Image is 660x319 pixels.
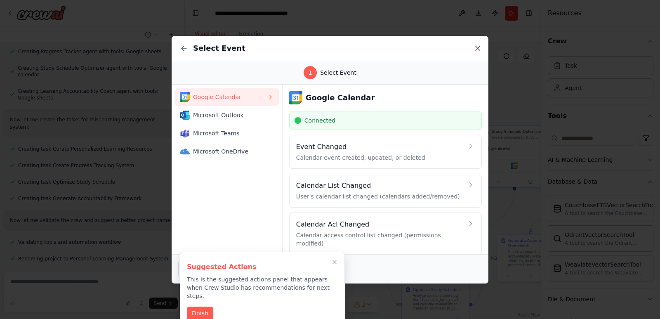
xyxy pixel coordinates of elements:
button: Microsoft TeamsMicrosoft Teams [175,124,279,142]
img: Google Calendar [289,91,302,104]
button: Microsoft OutlookMicrosoft Outlook [175,106,279,124]
div: 1 [304,66,317,79]
h3: Suggested Actions [187,262,338,272]
button: Google CalendarGoogle Calendar [175,88,279,106]
button: Event ChangedCalendar event created, updated, or deleted [289,135,482,169]
img: Google Calendar [180,92,190,102]
h4: Calendar Acl Changed [296,220,463,229]
button: Cancel [178,261,212,277]
button: Close walkthrough [330,257,339,267]
button: Calendar List ChangedUser's calendar list changed (calendars added/removed) [289,174,482,208]
h3: Google Calendar [306,92,375,104]
h4: Calendar List Changed [296,181,463,191]
span: Microsoft Outlook [193,111,267,119]
button: Microsoft OneDriveMicrosoft OneDrive [175,142,279,161]
img: Microsoft Outlook [180,110,190,120]
p: User's calendar list changed (calendars added/removed) [296,192,463,201]
span: Microsoft OneDrive [193,147,267,156]
span: Microsoft Teams [193,129,267,137]
p: Calendar event created, updated, or deleted [296,154,463,162]
span: Select Event [320,69,356,77]
p: This is the suggested actions panel that appears when Crew Studio has recommendations for next st... [187,275,338,300]
span: Google Calendar [193,93,267,101]
h2: Select Event [193,43,245,54]
button: Calendar Acl ChangedCalendar access control list changed (permissions modified) [289,213,482,255]
img: Microsoft OneDrive [180,147,190,156]
p: Calendar access control list changed (permissions modified) [296,231,463,248]
span: Connected [304,116,335,125]
img: Microsoft Teams [180,128,190,138]
h4: Event Changed [296,142,463,152]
